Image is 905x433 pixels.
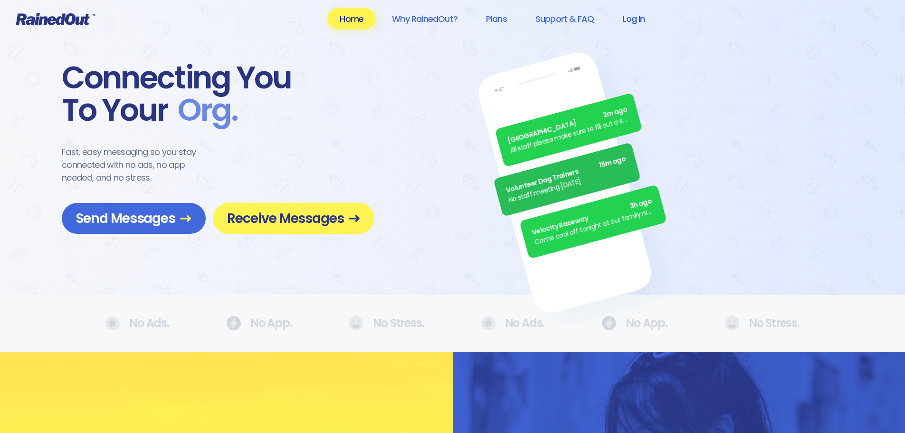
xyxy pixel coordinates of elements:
div: No Ads. [105,316,169,331]
div: No Stress. [724,316,800,330]
div: No staff meeting [DATE] [507,164,629,205]
span: 2m ago [602,105,629,121]
div: No Stress. [349,316,424,330]
a: Send Messages [62,203,206,234]
a: Receive Messages [213,203,374,234]
div: All staff please make sure to fill out a separate timesheet for the all staff meetings. [509,114,631,156]
img: No Ads. [349,316,363,330]
div: Come cool off tonight at our family night BBQ/cruise. All you can eat food and drinks included! O... [533,206,656,248]
img: No Ads. [724,316,739,330]
span: Org . [168,94,238,126]
div: No App. [226,316,292,330]
div: No App. [601,316,667,330]
div: Connecting You To Your [62,62,374,126]
a: Home [327,8,376,29]
span: Send Messages [76,210,191,227]
div: Velocity Raceway [531,196,653,238]
a: Why RainedOut? [380,8,470,29]
img: No Ads. [481,316,495,331]
span: Receive Messages [227,210,360,227]
div: Volunteer Dog Trainers [505,154,627,196]
a: Log In [610,8,657,29]
img: No Ads. [105,316,120,331]
div: [GEOGRAPHIC_DATA] [506,105,629,146]
a: Support & FAQ [523,8,606,29]
div: Fast, easy messaging so you stay connected with no ads, no app needed, and no stress. [62,145,214,184]
img: No Ads. [226,316,241,330]
span: 3h ago [629,196,653,212]
a: Plans [474,8,519,29]
div: No Ads. [481,316,545,331]
span: 15m ago [598,154,627,171]
img: No Ads. [601,316,616,330]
